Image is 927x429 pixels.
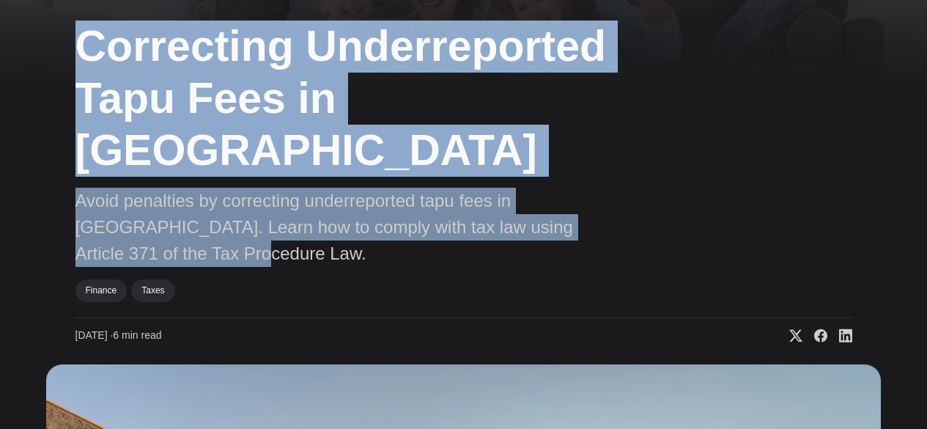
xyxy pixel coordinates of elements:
a: Share on Facebook [802,329,827,343]
p: Avoid penalties by correcting underreported tapu fees in [GEOGRAPHIC_DATA]. Learn how to comply w... [75,188,588,267]
span: [DATE] ∙ [75,329,114,341]
a: Share on X [778,329,802,343]
a: Finance [75,279,128,301]
a: Share on Linkedin [827,329,852,343]
time: 6 min read [75,329,162,343]
h1: Correcting Underreported Tapu Fees in [GEOGRAPHIC_DATA] [75,21,662,176]
a: Taxes [131,279,174,301]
